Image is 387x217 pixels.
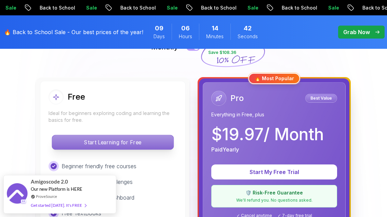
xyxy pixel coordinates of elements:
[196,4,242,11] p: Back to School
[211,111,337,118] p: Everything in Free, plus
[49,110,177,124] p: Ideal for beginners exploring coding and learning the basics for free.
[49,139,177,146] a: Start Learning for Free
[52,135,173,149] p: Start Learning for Free
[306,95,336,102] p: Best Value
[244,24,252,33] span: 42 Seconds
[68,91,85,102] h2: Free
[276,4,323,11] p: Back to School
[179,33,192,40] span: Hours
[31,201,86,209] div: Get started [DATE]. It's FREE
[161,4,183,11] p: Sale
[242,4,264,11] p: Sale
[31,186,82,192] span: Our new Platform is HERE
[211,145,239,154] p: Paid Yearly
[36,193,57,199] a: ProveSource
[238,33,258,40] span: Seconds
[52,135,174,150] button: Start Learning for Free
[216,189,333,196] p: 🛡️ Risk-Free Guarantee
[34,4,81,11] p: Back to School
[81,4,103,11] p: Sale
[4,28,143,36] p: 🔥 Back to School Sale - Our best prices of the year!
[323,4,345,11] p: Sale
[7,183,27,205] img: provesource social proof notification image
[343,28,370,36] p: Grab Now
[115,4,161,11] p: Back to School
[155,24,163,33] span: 9 Days
[211,126,324,143] p: $ 19.97 / Month
[206,33,224,40] span: Minutes
[31,178,68,186] span: Amigoscode 2.0
[62,162,136,170] p: Beginner friendly free courses
[216,198,333,203] p: We'll refund you. No questions asked.
[230,93,244,104] h2: Pro
[154,33,165,40] span: Days
[219,168,329,176] p: Start My Free Trial
[211,164,337,179] button: Start My Free Trial
[212,24,218,33] span: 14 Minutes
[181,24,190,33] span: 6 Hours
[211,169,337,175] a: Start My Free Trial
